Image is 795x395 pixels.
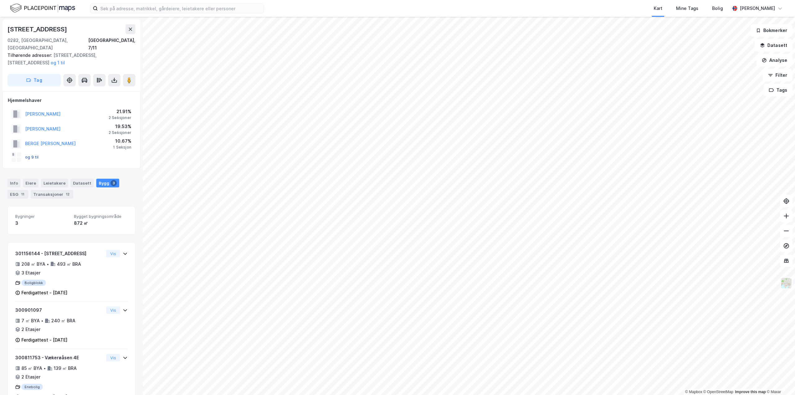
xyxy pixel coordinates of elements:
div: Info [7,179,20,187]
div: • [43,366,46,371]
div: Ferdigattest - [DATE] [21,289,67,296]
div: Hjemmelshaver [8,97,135,104]
div: Datasett [70,179,94,187]
div: 493 ㎡ BRA [57,260,81,268]
div: Mine Tags [676,5,698,12]
div: 3 [15,219,69,227]
div: 2 Seksjoner [109,130,131,135]
div: 300901097 [15,306,104,314]
div: 208 ㎡ BYA [21,260,45,268]
button: Tag [7,74,61,86]
button: Bokmerker [751,24,793,37]
div: [GEOGRAPHIC_DATA], 7/11 [88,37,135,52]
button: Analyse [756,54,793,67]
div: 0282, [GEOGRAPHIC_DATA], [GEOGRAPHIC_DATA] [7,37,88,52]
div: 2 Etasjer [21,326,40,333]
div: 21.91% [109,108,131,115]
div: 10.67% [113,137,131,145]
div: Leietakere [41,179,68,187]
button: Filter [763,69,793,81]
div: [PERSON_NAME] [740,5,775,12]
div: 85 ㎡ BYA [21,365,42,372]
div: [STREET_ADDRESS], [STREET_ADDRESS] [7,52,130,67]
div: 872 ㎡ [74,219,128,227]
a: Improve this map [735,390,766,394]
div: 300811753 - Vækerøåsen 4E [15,354,104,361]
button: Vis [106,250,120,257]
div: • [41,318,43,323]
div: Kart [654,5,662,12]
a: Mapbox [685,390,702,394]
div: 2 Etasjer [21,373,40,381]
button: Datasett [755,39,793,52]
input: Søk på adresse, matrikkel, gårdeiere, leietakere eller personer [98,4,264,13]
button: Vis [106,354,120,361]
div: 2 Seksjoner [109,115,131,120]
div: 240 ㎡ BRA [51,317,75,324]
div: 11 [20,191,26,197]
button: Tags [764,84,793,96]
img: logo.f888ab2527a4732fd821a326f86c7f29.svg [10,3,75,14]
iframe: Chat Widget [764,365,795,395]
span: Bygget bygningsområde [74,214,128,219]
div: Ferdigattest - [DATE] [21,336,67,344]
a: OpenStreetMap [703,390,734,394]
span: Tilhørende adresser: [7,53,53,58]
span: Bygninger [15,214,69,219]
div: Transaksjoner [31,190,73,199]
div: 7 ㎡ BYA [21,317,40,324]
div: Eiere [23,179,39,187]
div: 1 Seksjon [113,145,131,150]
div: 301156144 - [STREET_ADDRESS] [15,250,104,257]
div: 3 Etasjer [21,269,40,277]
div: 12 [65,191,71,197]
div: 139 ㎡ BRA [54,365,77,372]
div: ESG [7,190,28,199]
div: Bolig [712,5,723,12]
div: • [47,262,49,267]
div: 19.53% [109,123,131,130]
div: Bygg [96,179,119,187]
div: 3 [111,180,117,186]
div: [STREET_ADDRESS] [7,24,68,34]
img: Z [780,277,792,289]
button: Vis [106,306,120,314]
